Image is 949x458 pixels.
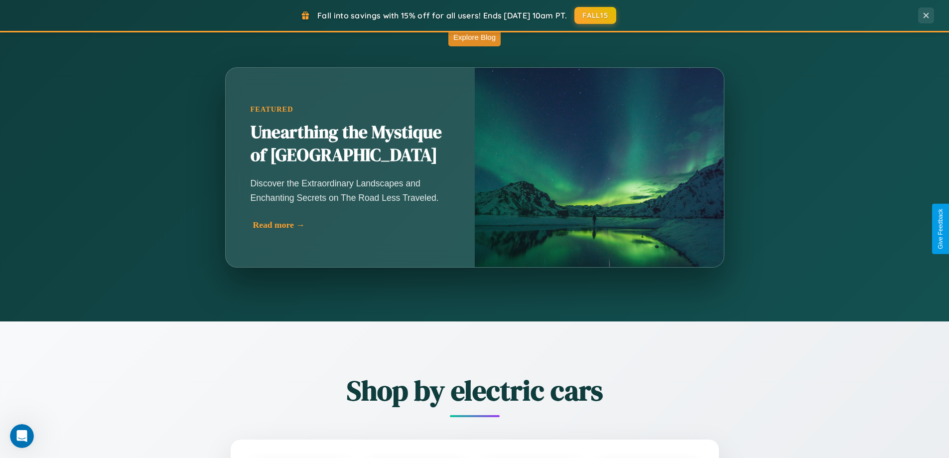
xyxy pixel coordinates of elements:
h2: Unearthing the Mystique of [GEOGRAPHIC_DATA] [251,121,450,167]
h2: Shop by electric cars [176,371,774,410]
iframe: Intercom live chat [10,424,34,448]
button: FALL15 [574,7,616,24]
div: Give Feedback [937,209,944,249]
p: Discover the Extraordinary Landscapes and Enchanting Secrets on The Road Less Traveled. [251,176,450,204]
button: Explore Blog [448,28,501,46]
div: Featured [251,105,450,114]
span: Fall into savings with 15% off for all users! Ends [DATE] 10am PT. [317,10,567,20]
div: Read more → [253,220,452,230]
